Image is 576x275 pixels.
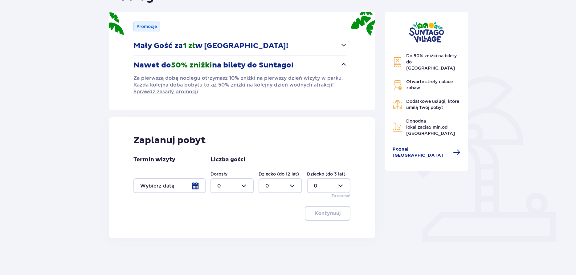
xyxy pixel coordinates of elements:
p: Nawet do na bilety do Suntago! [133,61,293,70]
img: Discount Icon [393,57,402,67]
p: Promocje [137,23,157,30]
p: Liczba gości [210,156,245,164]
button: Kontynuuj [305,206,350,221]
label: Dziecko (do 3 lat) [307,171,345,177]
p: Za darmo! [331,193,350,199]
span: Dodatkowe usługi, które umilą Twój pobyt [406,99,459,110]
label: Dziecko (do 12 lat) [259,171,299,177]
span: 1 zł [183,41,195,51]
span: Do 50% zniżki na bilety do [GEOGRAPHIC_DATA] [406,53,457,71]
img: Restaurant Icon [393,99,402,109]
p: Zaplanuj pobyt [133,135,206,146]
span: Poznaj [GEOGRAPHIC_DATA] [393,146,449,159]
span: Dogodna lokalizacja od [GEOGRAPHIC_DATA] [406,119,455,136]
div: Nawet do50% zniżkina bilety do Suntago! [133,75,348,95]
a: Poznaj [GEOGRAPHIC_DATA] [393,146,460,159]
img: Suntago Village [409,22,444,43]
p: Termin wizyty [133,156,175,164]
p: Za pierwszą dobę noclegu otrzymasz 10% zniżki na pierwszy dzień wizyty w parku. Każda kolejna dob... [133,75,348,95]
img: Map Icon [393,122,402,132]
a: Sprawdź zasady promocji [133,88,198,95]
button: Mały Gość za1 złw [GEOGRAPHIC_DATA]! [133,36,348,55]
img: Grill Icon [393,80,402,90]
p: Kontynuuj [315,210,341,217]
span: Otwarte strefy i place zabaw [406,79,453,90]
span: 50% zniżki [171,61,212,70]
span: 5 min. [429,125,442,130]
button: Nawet do50% zniżkina bilety do Suntago! [133,56,348,75]
label: Dorosły [210,171,227,177]
p: Mały Gość za w [GEOGRAPHIC_DATA]! [133,41,288,51]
